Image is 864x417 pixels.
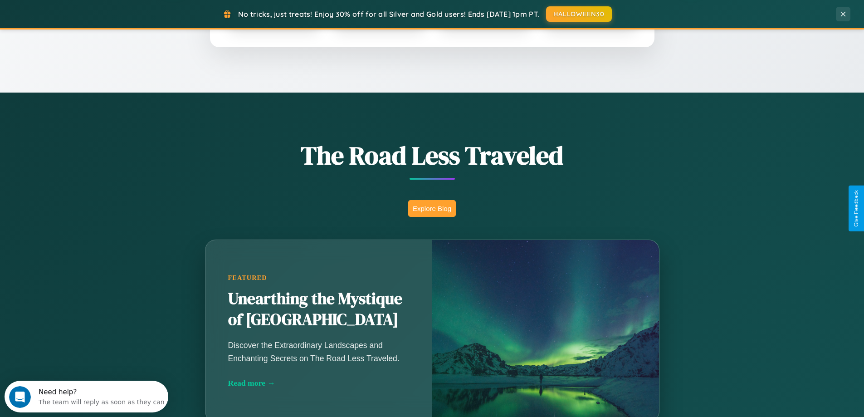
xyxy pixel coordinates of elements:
div: The team will reply as soon as they can [34,15,160,25]
button: Explore Blog [408,200,456,217]
span: No tricks, just treats! Enjoy 30% off for all Silver and Gold users! Ends [DATE] 1pm PT. [238,10,539,19]
button: HALLOWEEN30 [546,6,612,22]
div: Need help? [34,8,160,15]
p: Discover the Extraordinary Landscapes and Enchanting Secrets on The Road Less Traveled. [228,339,410,364]
div: Read more → [228,378,410,388]
iframe: Intercom live chat [9,386,31,408]
iframe: Intercom live chat discovery launcher [5,381,168,412]
div: Open Intercom Messenger [4,4,169,29]
div: Featured [228,274,410,282]
h1: The Road Less Traveled [160,138,704,173]
div: Give Feedback [853,190,859,227]
h2: Unearthing the Mystique of [GEOGRAPHIC_DATA] [228,289,410,330]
